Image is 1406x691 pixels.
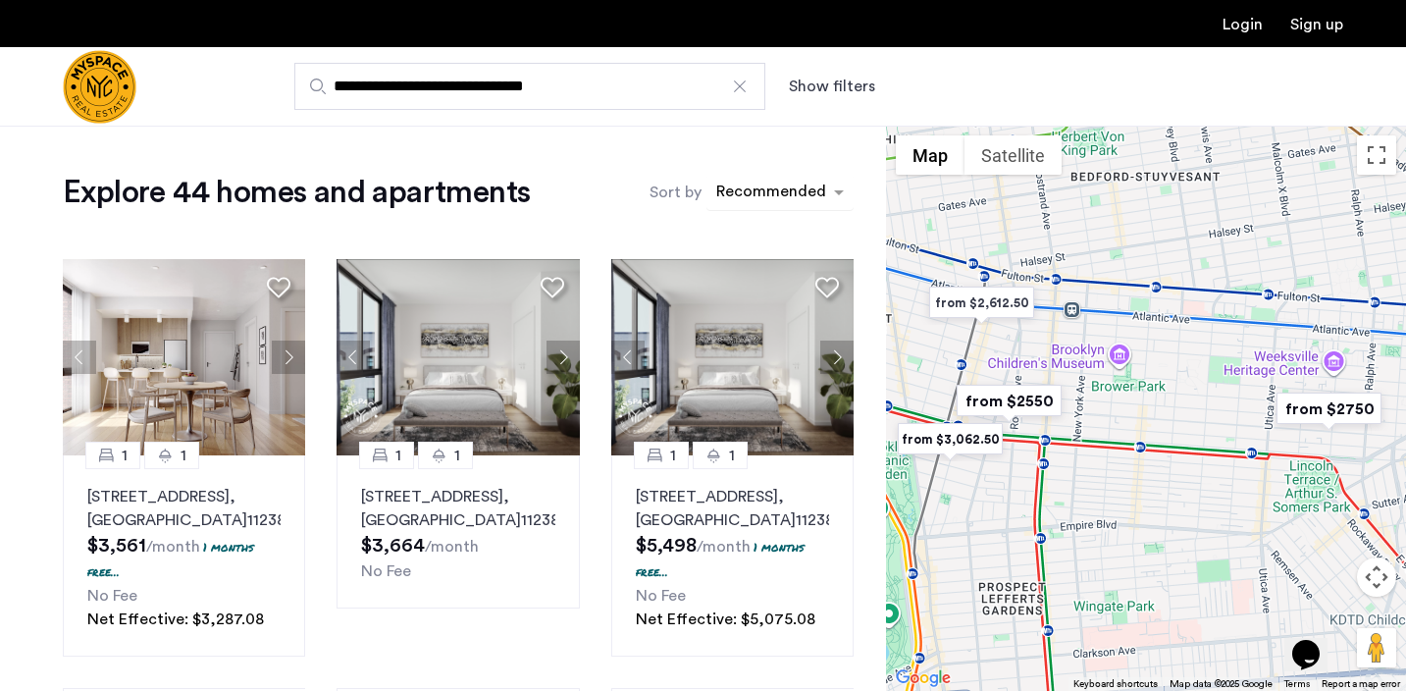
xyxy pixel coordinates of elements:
[1357,135,1396,175] button: Toggle fullscreen view
[63,259,306,455] img: 1995_638575283971134656.png
[122,444,128,467] span: 1
[272,341,305,374] button: Next apartment
[1284,612,1347,671] iframe: chat widget
[1170,679,1273,689] span: Map data ©2025 Google
[63,173,530,212] h1: Explore 44 homes and apartments
[63,50,136,124] img: logo
[896,135,964,175] button: Show street map
[964,135,1062,175] button: Show satellite imagery
[949,379,1069,423] div: from $2550
[361,536,425,556] span: $3,664
[361,485,554,532] p: [STREET_ADDRESS] 11238
[697,539,751,555] sub: /month
[650,181,702,204] label: Sort by
[1269,387,1389,431] div: from $2750
[1223,17,1263,32] a: Login
[611,455,854,657] a: 11[STREET_ADDRESS], [GEOGRAPHIC_DATA]112381 months free...No FeeNet Effective: $5,075.08
[87,611,264,627] span: Net Effective: $3,287.08
[337,455,579,609] a: 11[STREET_ADDRESS], [GEOGRAPHIC_DATA]11238No Fee
[636,536,697,556] span: $5,498
[361,563,411,579] span: No Fee
[425,539,479,555] sub: /month
[1290,17,1343,32] a: Registration
[611,341,645,374] button: Previous apartment
[820,341,854,374] button: Next apartment
[146,539,200,555] sub: /month
[547,341,580,374] button: Next apartment
[63,50,136,124] a: Cazamio Logo
[337,341,370,374] button: Previous apartment
[87,536,146,556] span: $3,561
[337,259,580,455] img: 1995_638575283973814116.png
[706,175,854,210] ng-select: sort-apartment
[87,588,137,604] span: No Fee
[713,180,826,208] div: Recommended
[1357,628,1396,667] button: Drag Pegman onto the map to open Street View
[890,417,1011,461] div: from $3,062.50
[181,444,186,467] span: 1
[63,455,305,657] a: 11[STREET_ADDRESS], [GEOGRAPHIC_DATA]112381 months free...No FeeNet Effective: $3,287.08
[670,444,676,467] span: 1
[789,75,875,98] button: Show or hide filters
[454,444,460,467] span: 1
[63,341,96,374] button: Previous apartment
[636,588,686,604] span: No Fee
[891,665,956,691] a: Open this area in Google Maps (opens a new window)
[395,444,401,467] span: 1
[611,259,855,455] img: 1995_638575283973814116.png
[921,281,1042,325] div: from $2,612.50
[636,539,805,580] p: 1 months free...
[87,485,281,532] p: [STREET_ADDRESS] 11238
[636,485,829,532] p: [STREET_ADDRESS] 11238
[1322,677,1400,691] a: Report a map error
[636,611,815,627] span: Net Effective: $5,075.08
[891,665,956,691] img: Google
[1073,677,1158,691] button: Keyboard shortcuts
[294,63,765,110] input: Apartment Search
[1357,558,1396,597] button: Map camera controls
[1284,677,1310,691] a: Terms (opens in new tab)
[729,444,735,467] span: 1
